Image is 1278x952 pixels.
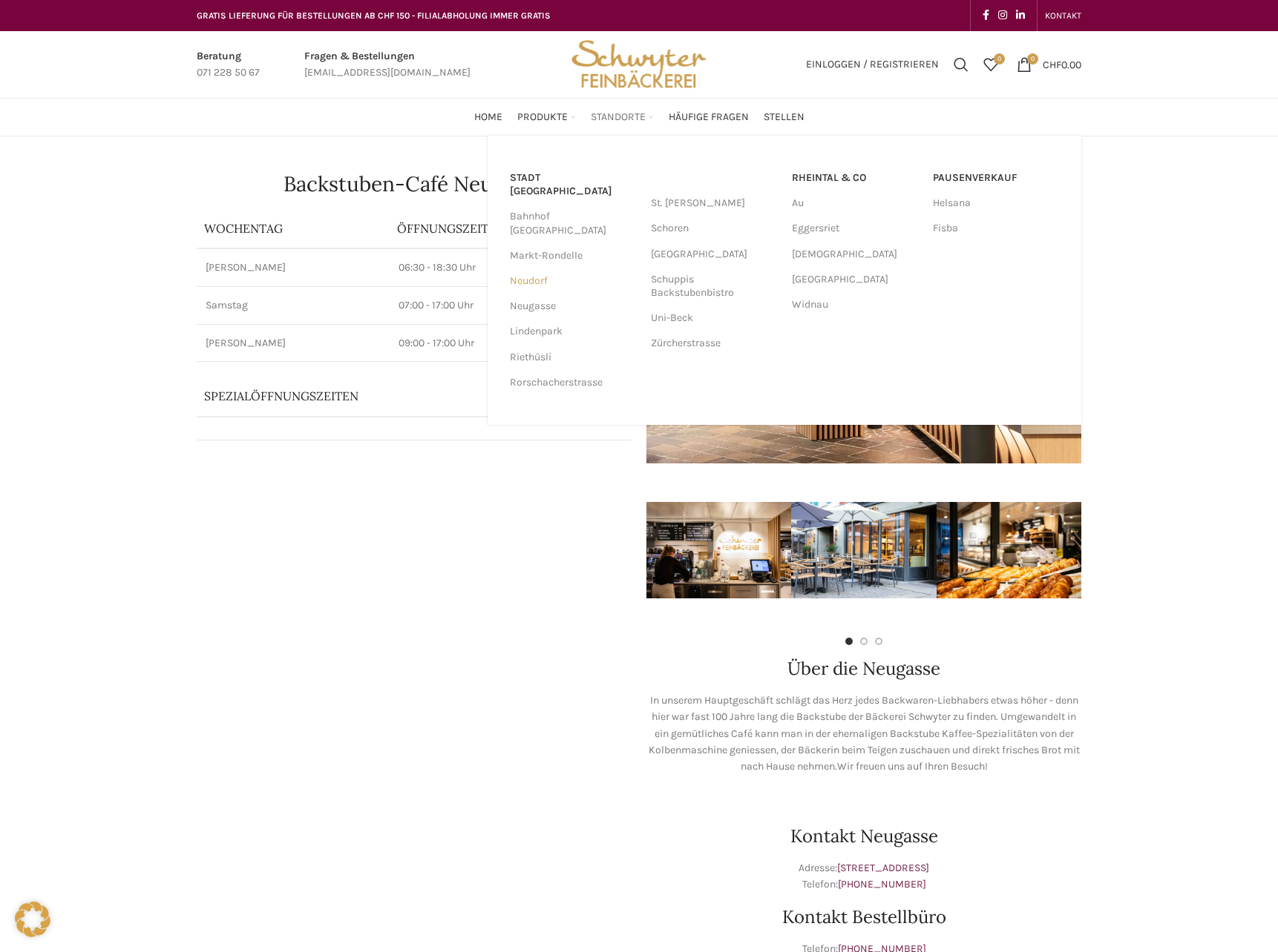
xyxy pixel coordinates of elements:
[1045,1,1081,30] a: KONTAKT
[206,336,381,351] p: [PERSON_NAME]
[978,5,994,26] a: Facebook social link
[651,242,777,267] a: [GEOGRAPHIC_DATA]
[792,216,918,241] a: Eggersriet
[651,191,777,216] a: St. [PERSON_NAME]
[566,31,712,98] img: Bäckerei Schwyter
[510,319,636,344] a: Lindenpark
[1043,58,1061,70] span: CHF
[764,110,805,125] span: Stellen
[1027,53,1038,65] span: 0
[937,478,1081,623] div: 3 / 7
[669,102,749,132] a: Häufige Fragen
[792,292,918,317] a: Widnau
[397,220,624,237] p: ÖFFNUNGSZEITEN
[976,50,1006,79] a: 0
[510,243,636,268] a: Markt-Rondelle
[510,294,636,319] a: Neugasse
[197,10,551,21] span: GRATIS LIEFERUNG FÜR BESTELLUNGEN AB CHF 150 - FILIALABHOLUNG IMMER GRATIS
[510,345,636,370] a: Riethüsli
[646,502,791,598] img: schwyter-17
[399,260,623,275] p: 06:30 - 18:30 Uhr
[1009,50,1089,79] a: 0 CHF0.00
[189,102,1089,132] div: Main navigation
[860,638,868,645] li: Go to slide 2
[204,388,583,404] p: Spezialöffnungszeiten
[937,502,1081,598] img: schwyter-12
[1043,58,1081,70] bdi: 0.00
[791,478,936,623] div: 2 / 7
[304,48,471,82] a: Infobox link
[976,50,1006,79] div: Meine Wunschliste
[792,267,918,292] a: [GEOGRAPHIC_DATA]
[591,110,646,125] span: Standorte
[517,102,576,132] a: Produkte
[669,110,749,125] span: Häufige Fragen
[197,173,632,194] h1: Backstuben-Café Neugasse
[510,204,636,242] a: Bahnhof [GEOGRAPHIC_DATA]
[837,862,929,874] a: [STREET_ADDRESS]
[591,102,654,132] a: Standorte
[197,48,260,82] a: Infobox link
[1012,5,1029,26] a: Linkedin social link
[510,370,636,395] a: Rorschacherstrasse
[197,692,632,915] iframe: bäckerei schwyter neugasse
[875,638,882,645] li: Go to slide 3
[206,260,381,275] p: [PERSON_NAME]
[646,478,791,623] div: 1 / 7
[994,5,1012,26] a: Instagram social link
[792,191,918,216] a: Au
[510,268,636,294] a: Neudorf
[933,191,1059,216] a: Helsana
[204,220,382,237] p: Wochentag
[474,110,502,125] span: Home
[651,331,777,356] a: Zürcherstrasse
[646,660,1081,678] h2: Über die Neugasse
[1081,502,1226,598] img: schwyter-10
[806,59,939,70] span: Einloggen / Registrieren
[206,298,381,313] p: Samstag
[994,53,1005,65] span: 0
[792,165,918,191] a: RHEINTAL & CO
[1081,478,1226,623] div: 4 / 7
[792,242,918,267] a: [DEMOGRAPHIC_DATA]
[399,336,623,351] p: 09:00 - 17:00 Uhr
[510,165,636,204] a: Stadt [GEOGRAPHIC_DATA]
[933,165,1059,191] a: Pausenverkauf
[517,110,568,125] span: Produkte
[838,878,926,890] a: [PHONE_NUMBER]
[399,298,623,313] p: 07:00 - 17:00 Uhr
[646,908,1081,926] h2: Kontakt Bestellbüro
[764,102,805,132] a: Stellen
[837,760,988,773] span: Wir freuen uns auf Ihren Besuch!
[651,305,777,331] a: Uni-Beck
[933,216,1059,241] a: Fisba
[646,860,1081,893] p: Adresse: Telefon:
[799,50,946,79] a: Einloggen / Registrieren
[845,638,853,645] li: Go to slide 1
[651,267,777,305] a: Schuppis Backstubenbistro
[474,102,502,132] a: Home
[1038,1,1089,30] div: Secondary navigation
[566,57,712,70] a: Site logo
[791,502,936,598] img: schwyter-61
[651,216,777,241] a: Schoren
[646,827,1081,845] h2: Kontakt Neugasse
[1045,10,1081,21] span: KONTAKT
[946,50,976,79] a: Suchen
[646,692,1081,776] p: In unserem Hauptgeschäft schlägt das Herz jedes Backwaren-Liebhabers etwas höher - denn hier war ...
